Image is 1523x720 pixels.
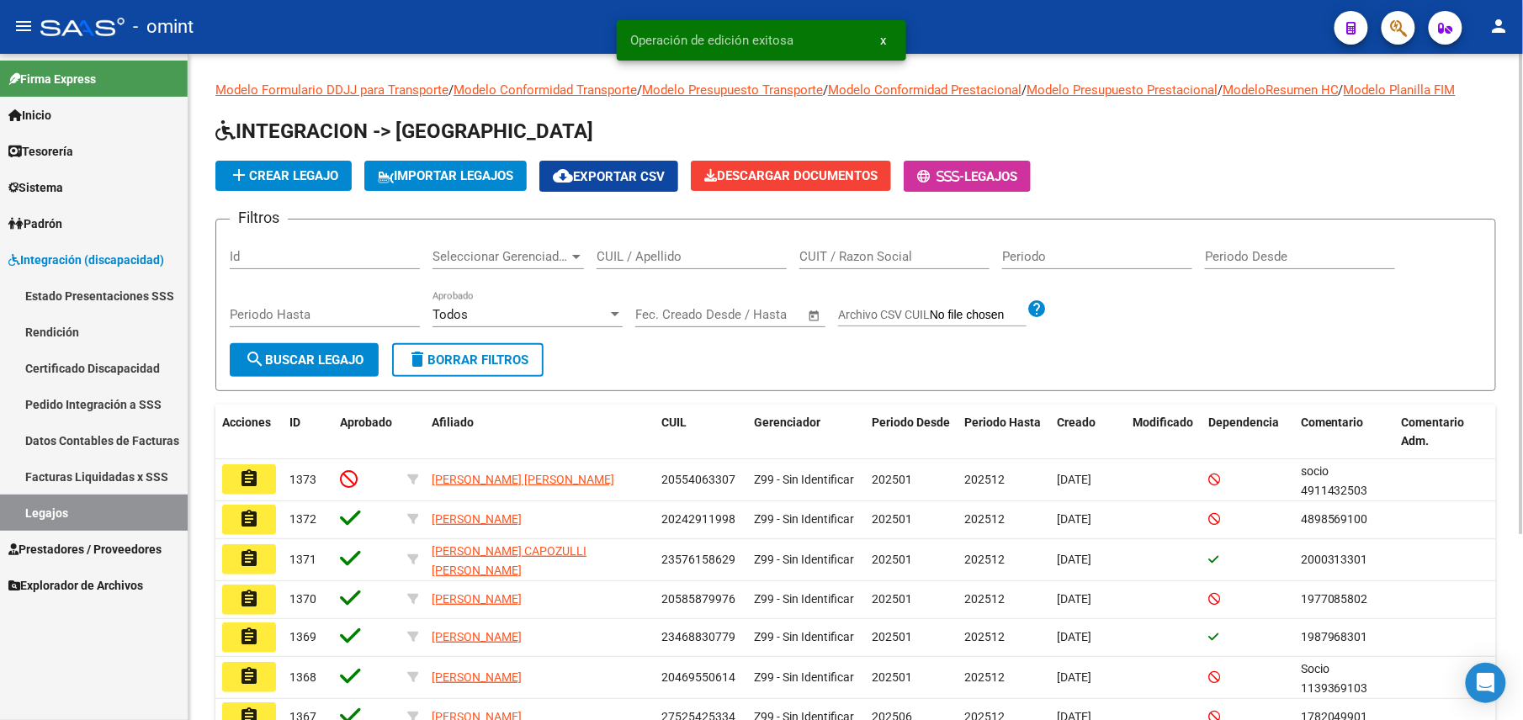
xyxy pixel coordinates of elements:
span: CUIL [661,416,687,429]
span: Padrón [8,214,62,233]
span: [DATE] [1057,553,1091,566]
span: Modificado [1133,416,1193,429]
span: Periodo Desde [872,416,950,429]
span: Exportar CSV [553,169,665,184]
span: Buscar Legajo [245,352,364,368]
span: 202501 [872,553,912,566]
mat-icon: assignment [239,627,259,647]
span: 1372 [289,512,316,526]
span: [PERSON_NAME] [432,670,522,684]
span: Descargar Documentos [704,168,878,183]
span: 202512 [964,592,1005,606]
button: -Legajos [904,161,1031,192]
span: [DATE] [1057,473,1091,486]
span: Aprobado [340,416,392,429]
input: Fecha inicio [635,307,703,322]
datatable-header-cell: Comentario [1294,405,1395,460]
h3: Filtros [230,206,288,230]
span: 1987968301 [1301,630,1368,643]
span: IMPORTAR LEGAJOS [378,168,513,183]
span: - [917,169,964,184]
span: 20585879976 [661,592,735,606]
span: [PERSON_NAME] [432,512,522,526]
a: Modelo Conformidad Prestacional [828,82,1022,98]
datatable-header-cell: Creado [1050,405,1126,460]
input: Fecha fin [719,307,800,322]
span: Comentario [1301,416,1364,429]
mat-icon: delete [407,349,427,369]
span: Tesorería [8,142,73,161]
mat-icon: assignment [239,589,259,609]
span: [DATE] [1057,630,1091,643]
mat-icon: assignment [239,469,259,489]
span: Z99 - Sin Identificar [754,592,854,606]
span: Explorador de Archivos [8,576,143,595]
datatable-header-cell: Periodo Hasta [958,405,1050,460]
span: [DATE] [1057,512,1091,526]
span: 20469550614 [661,670,735,684]
div: Open Intercom Messenger [1466,663,1506,703]
a: Modelo Presupuesto Prestacional [1027,82,1218,98]
span: Inicio [8,106,51,124]
span: Seleccionar Gerenciador [432,249,569,264]
datatable-header-cell: Aprobado [333,405,401,460]
span: Sistema [8,178,63,197]
span: 23576158629 [661,553,735,566]
datatable-header-cell: Acciones [215,405,283,460]
a: Modelo Presupuesto Transporte [642,82,823,98]
span: 1977085802 [1301,592,1368,606]
span: x [880,33,886,48]
span: Z99 - Sin Identificar [754,512,854,526]
datatable-header-cell: CUIL [655,405,747,460]
mat-icon: search [245,349,265,369]
button: IMPORTAR LEGAJOS [364,161,527,191]
span: [PERSON_NAME] CAPOZULLI [PERSON_NAME] [432,544,586,577]
span: Z99 - Sin Identificar [754,473,854,486]
span: INTEGRACION -> [GEOGRAPHIC_DATA] [215,119,593,143]
span: socio 4911432503 [1301,464,1368,497]
mat-icon: add [229,165,249,185]
span: 1369 [289,630,316,643]
span: [PERSON_NAME] [432,630,522,643]
span: 20554063307 [661,473,735,486]
span: Socio 1139369103 [1301,662,1368,695]
button: Open calendar [805,306,825,326]
span: 1371 [289,553,316,566]
span: Creado [1057,416,1096,429]
span: 202512 [964,630,1005,643]
span: 1368 [289,670,316,684]
span: [DATE] [1057,670,1091,684]
button: Exportar CSV [539,161,678,192]
span: 202501 [872,630,912,643]
span: - omint [133,8,194,45]
a: Modelo Planilla FIM [1344,82,1456,98]
span: 202512 [964,473,1005,486]
span: Dependencia [1208,416,1279,429]
datatable-header-cell: Modificado [1126,405,1202,460]
span: 202501 [872,592,912,606]
span: 23468830779 [661,630,735,643]
button: x [867,25,899,56]
span: Z99 - Sin Identificar [754,553,854,566]
span: Borrar Filtros [407,352,528,368]
span: 202512 [964,553,1005,566]
mat-icon: assignment [239,666,259,686]
button: Descargar Documentos [691,161,891,191]
span: 202501 [872,473,912,486]
span: Legajos [964,169,1017,184]
span: Integración (discapacidad) [8,251,164,269]
span: 202512 [964,512,1005,526]
a: ModeloResumen HC [1223,82,1339,98]
mat-icon: cloud_download [553,166,573,186]
mat-icon: assignment [239,548,259,569]
span: Periodo Hasta [964,416,1041,429]
span: [DATE] [1057,592,1091,606]
span: Gerenciador [754,416,820,429]
mat-icon: person [1489,16,1510,36]
span: Crear Legajo [229,168,338,183]
span: Acciones [222,416,271,429]
span: [PERSON_NAME] [432,592,522,606]
span: [PERSON_NAME] [PERSON_NAME] [432,473,614,486]
span: 2000313301 [1301,553,1368,566]
span: 202512 [964,670,1005,684]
